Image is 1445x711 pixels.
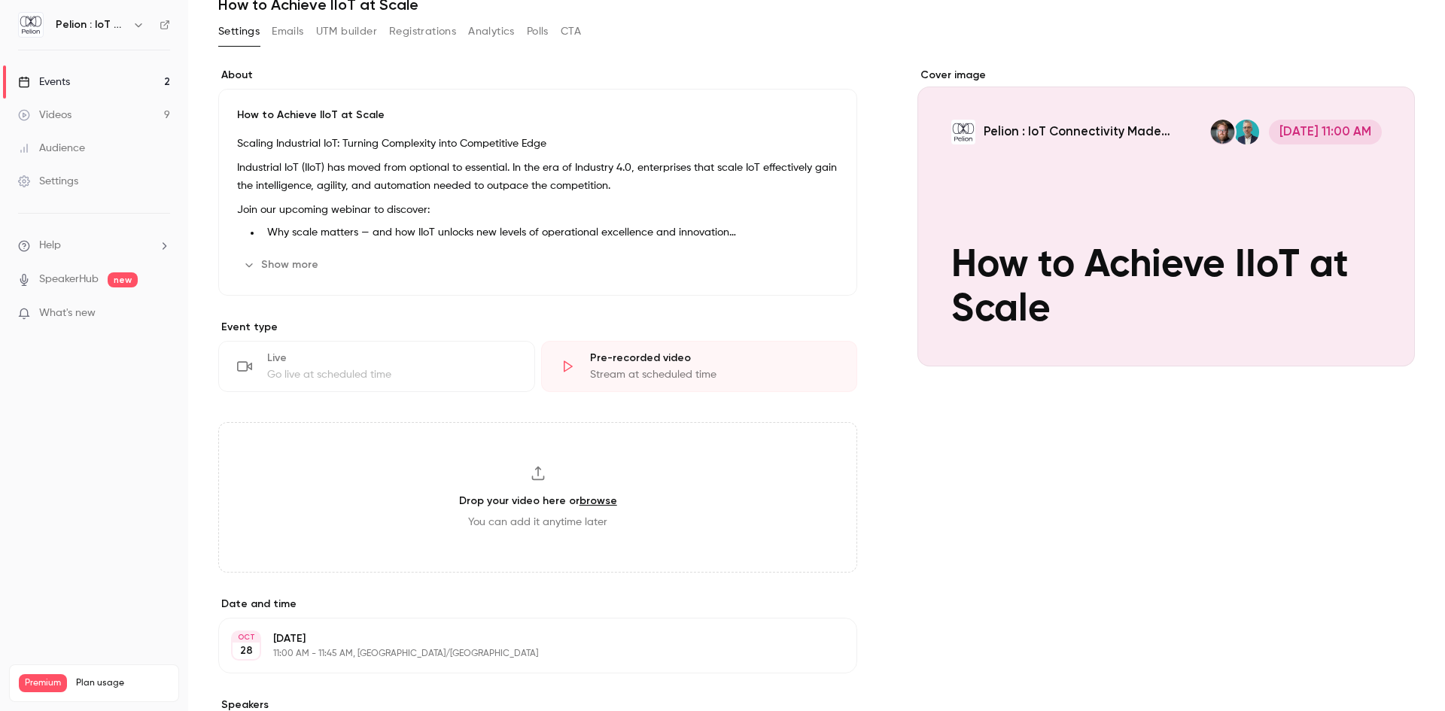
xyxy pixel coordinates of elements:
button: UTM builder [316,20,377,44]
li: help-dropdown-opener [18,238,170,254]
button: Settings [218,20,260,44]
div: Pre-recorded videoStream at scheduled time [541,341,858,392]
li: Why scale matters — and how IIoT unlocks new levels of operational excellence and innovation [261,225,838,241]
button: Registrations [389,20,456,44]
span: You can add it anytime later [468,515,607,530]
span: Plan usage [76,677,169,689]
iframe: Noticeable Trigger [152,307,170,321]
button: CTA [561,20,581,44]
div: LiveGo live at scheduled time [218,341,535,392]
button: Show more [237,253,327,277]
img: Pelion : IoT Connectivity Made Effortless [19,13,43,37]
label: About [218,68,857,83]
section: Cover image [917,68,1415,366]
p: 11:00 AM - 11:45 AM, [GEOGRAPHIC_DATA]/[GEOGRAPHIC_DATA] [273,648,777,660]
span: new [108,272,138,287]
div: Pre-recorded video [590,351,839,366]
span: What's new [39,305,96,321]
p: Scaling Industrial IoT: Turning Complexity into Competitive Edge [237,135,838,153]
h6: Pelion : IoT Connectivity Made Effortless [56,17,126,32]
button: Analytics [468,20,515,44]
p: Join our upcoming webinar to discover: [237,201,838,219]
span: Premium [19,674,67,692]
button: Emails [272,20,303,44]
p: How to Achieve IIoT at Scale [237,108,838,123]
div: OCT [233,632,260,643]
p: [DATE] [273,631,777,646]
span: Help [39,238,61,254]
div: Go live at scheduled time [267,367,516,382]
label: Date and time [218,597,857,612]
div: Stream at scheduled time [590,367,839,382]
h3: Drop your video here or [459,493,617,509]
button: Polls [527,20,549,44]
div: Events [18,74,70,90]
label: Cover image [917,68,1415,83]
div: Live [267,351,516,366]
div: Settings [18,174,78,189]
div: Audience [18,141,85,156]
p: 28 [240,643,253,658]
div: Videos [18,108,71,123]
a: browse [580,494,617,507]
a: SpeakerHub [39,272,99,287]
p: Event type [218,320,857,335]
p: Industrial IoT (IIoT) has moved from optional to essential. In the era of Industry 4.0, enterpris... [237,159,838,195]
